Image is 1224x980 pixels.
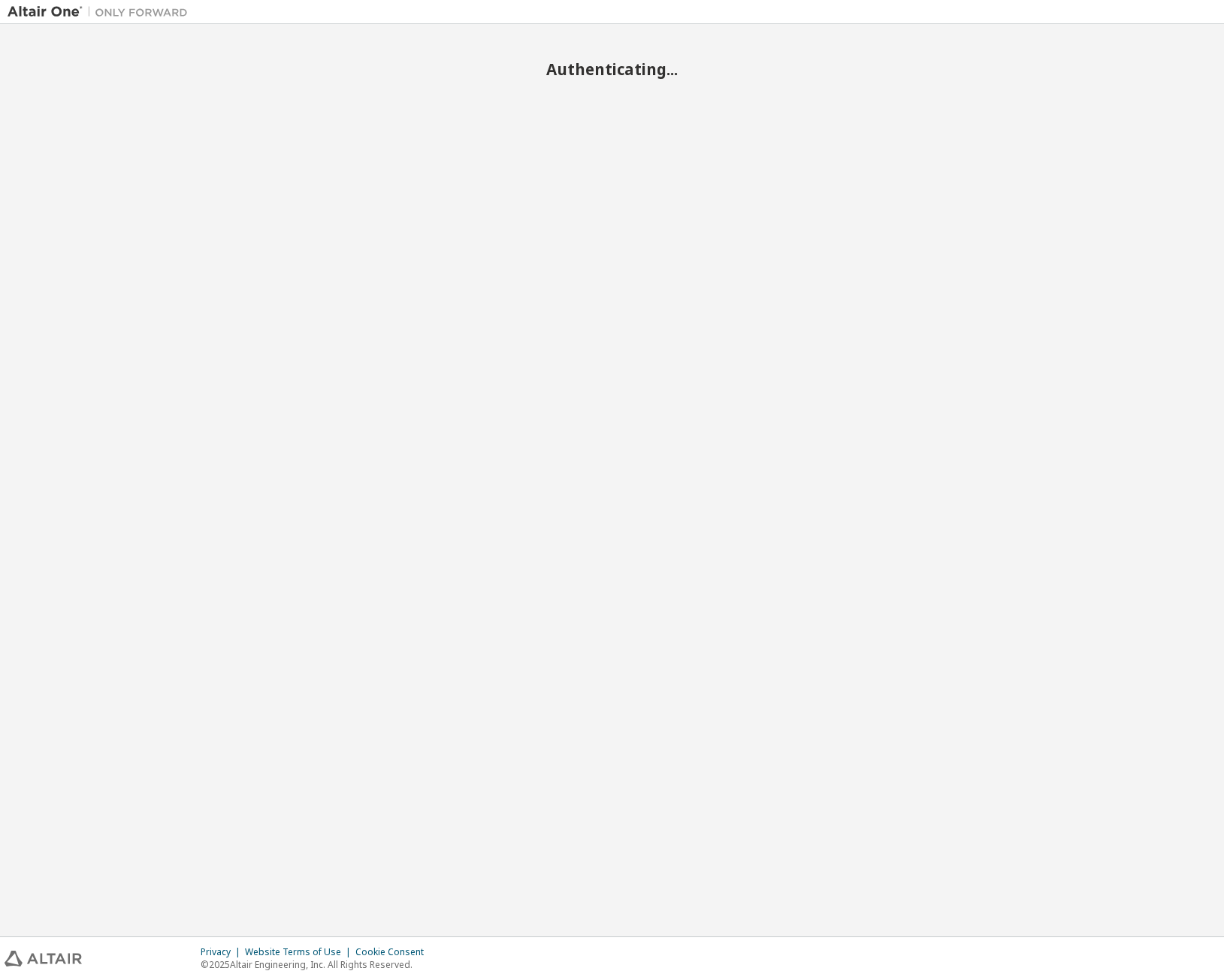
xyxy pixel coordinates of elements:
img: altair_logo.svg [5,951,82,966]
div: Privacy [201,946,245,958]
div: Cookie Consent [355,946,433,958]
p: © 2025 Altair Engineering, Inc. All Rights Reserved. [201,958,433,971]
img: Altair One [8,5,195,20]
h2: Authenticating... [8,59,1216,79]
div: Website Terms of Use [245,946,355,958]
